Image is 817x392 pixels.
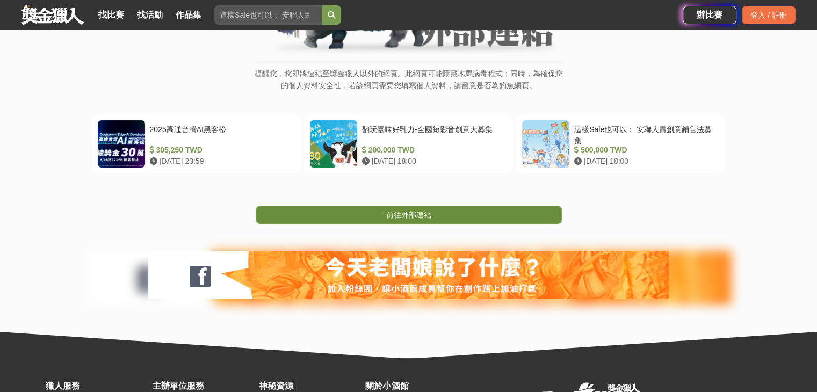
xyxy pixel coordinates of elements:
a: 這樣Sale也可以： 安聯人壽創意銷售法募集 500,000 TWD [DATE] 18:00 [516,114,725,173]
img: 127fc932-0e2d-47dc-a7d9-3a4a18f96856.jpg [148,251,669,299]
a: 找比賽 [94,8,128,23]
div: [DATE] 23:59 [150,156,291,167]
div: 這樣Sale也可以： 安聯人壽創意銷售法募集 [574,124,715,144]
a: 作品集 [171,8,206,23]
a: 前往外部連結 [256,206,562,224]
div: 500,000 TWD [574,144,715,156]
div: 登入 / 註冊 [742,6,796,24]
a: 找活動 [133,8,167,23]
p: 提醒您，您即將連結至獎金獵人以外的網頁。此網頁可能隱藏木馬病毒程式；同時，為確保您的個人資料安全性，若該網頁需要您填寫個人資料，請留意是否為釣魚網頁。 [254,68,563,103]
div: [DATE] 18:00 [362,156,503,167]
div: 200,000 TWD [362,144,503,156]
span: 前往外部連結 [386,210,431,219]
input: 這樣Sale也可以： 安聯人壽創意銷售法募集 [214,5,322,25]
div: [DATE] 18:00 [574,156,715,167]
div: 翻玩臺味好乳力-全國短影音創意大募集 [362,124,503,144]
a: 辦比賽 [683,6,736,24]
a: 翻玩臺味好乳力-全國短影音創意大募集 200,000 TWD [DATE] 18:00 [304,114,513,173]
div: 305,250 TWD [150,144,291,156]
a: 2025高通台灣AI黑客松 305,250 TWD [DATE] 23:59 [92,114,301,173]
div: 2025高通台灣AI黑客松 [150,124,291,144]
